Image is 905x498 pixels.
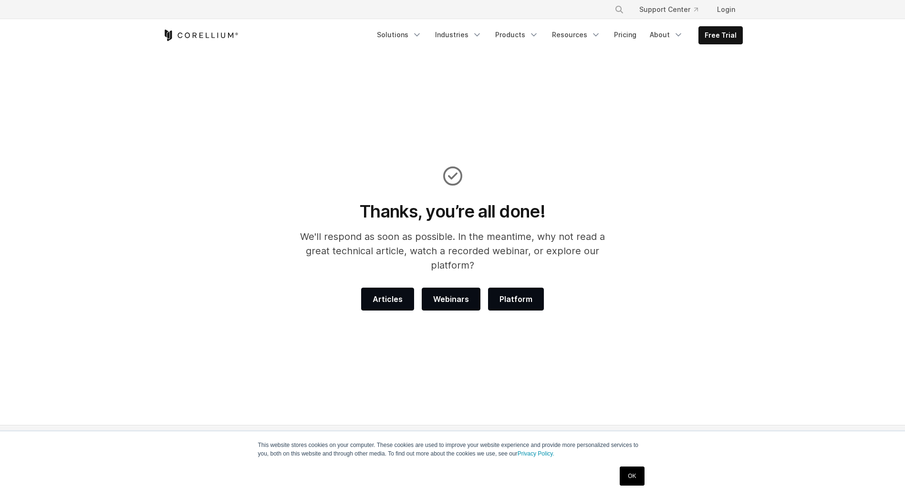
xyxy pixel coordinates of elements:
[699,27,742,44] a: Free Trial
[422,288,480,311] a: Webinars
[499,293,532,305] span: Platform
[611,1,628,18] button: Search
[287,201,618,222] h1: Thanks, you’re all done!
[608,26,642,43] a: Pricing
[163,30,239,41] a: Corellium Home
[429,26,488,43] a: Industries
[632,1,706,18] a: Support Center
[287,229,618,272] p: We'll respond as soon as possible. In the meantime, why not read a great technical article, watch...
[518,450,554,457] a: Privacy Policy.
[709,1,743,18] a: Login
[644,26,689,43] a: About
[546,26,606,43] a: Resources
[258,441,647,458] p: This website stores cookies on your computer. These cookies are used to improve your website expe...
[373,293,403,305] span: Articles
[488,288,544,311] a: Platform
[620,467,644,486] a: OK
[489,26,544,43] a: Products
[603,1,743,18] div: Navigation Menu
[433,293,469,305] span: Webinars
[371,26,743,44] div: Navigation Menu
[361,288,414,311] a: Articles
[371,26,427,43] a: Solutions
